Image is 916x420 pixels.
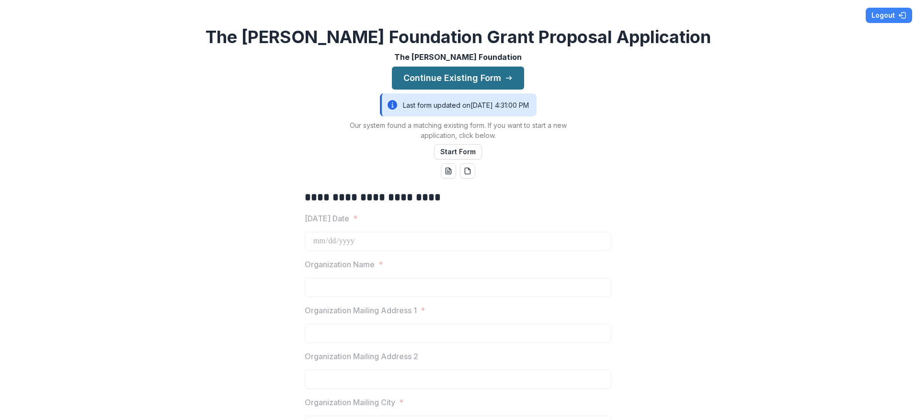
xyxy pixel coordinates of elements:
button: word-download [441,163,456,179]
div: Last form updated on [DATE] 4:31:00 PM [380,93,537,116]
p: Organization Mailing Address 2 [305,351,418,362]
p: Organization Mailing City [305,397,395,408]
button: pdf-download [460,163,475,179]
p: Our system found a matching existing form. If you want to start a new application, click below. [338,120,578,140]
p: Organization Mailing Address 1 [305,305,417,316]
h2: The [PERSON_NAME] Foundation Grant Proposal Application [206,27,711,47]
button: Start Form [434,144,482,159]
button: Logout [866,8,912,23]
p: [DATE] Date [305,213,349,224]
p: The [PERSON_NAME] Foundation [394,51,522,63]
p: Organization Name [305,259,375,270]
button: Continue Existing Form [392,67,524,90]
